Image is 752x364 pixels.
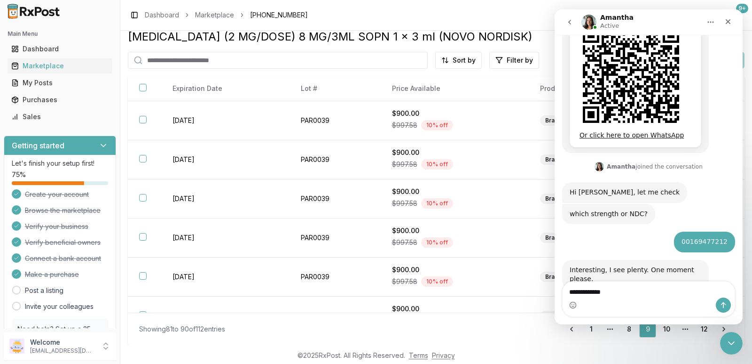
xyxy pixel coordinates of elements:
td: PAR0039 [290,218,380,258]
div: $900.00 [392,304,518,314]
div: Brand New [540,272,581,282]
button: Filter by [489,52,539,69]
img: User avatar [9,339,24,354]
a: Or click here to open WhatsApp [25,122,129,129]
button: Marketplace [4,58,116,73]
h3: Getting started [12,140,64,151]
div: Amantha says… [8,251,180,301]
div: $900.00 [392,148,518,157]
div: 00169477212 [119,222,180,243]
div: Marketplace [11,61,109,71]
div: Brand New [540,194,581,204]
a: Marketplace [195,10,234,20]
div: Interesting, I see plenty. One moment please. [8,251,154,280]
span: $997.58 [392,199,417,208]
p: [EMAIL_ADDRESS][DOMAIN_NAME] [30,347,95,355]
div: My Posts [11,78,109,88]
textarea: Message… [8,272,180,288]
a: Privacy [432,351,455,359]
a: Marketplace [8,57,112,74]
th: Expiration Date [161,76,290,101]
iframe: Intercom live chat [555,9,743,324]
td: PAR0039 [290,179,380,218]
div: Brand New [540,154,581,165]
span: Connect a bank account [25,254,101,263]
a: Invite your colleagues [25,302,94,311]
span: $997.58 [392,121,417,130]
button: Purchases [4,92,116,107]
img: RxPost Logo [4,4,64,19]
span: Filter by [507,56,533,65]
div: 10 % off [421,198,453,209]
a: Dashboard [8,40,112,57]
b: Amantha [52,154,81,161]
div: 9+ [736,4,748,13]
td: [DATE] [161,297,290,336]
nav: pagination [562,321,733,338]
img: Profile image for Amantha [40,153,49,162]
span: [PHONE_NUMBER] [250,10,308,20]
span: Create your account [25,190,89,199]
button: Send a message… [161,288,176,303]
button: Emoji picker [15,292,22,299]
div: $900.00 [392,265,518,275]
p: Welcome [30,338,95,347]
div: $900.00 [392,187,518,196]
iframe: Intercom live chat [720,332,743,355]
h2: Main Menu [8,30,112,38]
th: Lot # [290,76,380,101]
div: Dashboard [11,44,109,54]
th: Price Available [381,76,529,101]
span: Verify your business [25,222,88,231]
div: $900.00 [392,226,518,235]
td: [DATE] [161,218,290,258]
div: Interesting, I see plenty. One moment please. [15,256,147,275]
button: 9+ [729,8,744,23]
div: Kevin says… [8,222,180,251]
span: $997.58 [392,160,417,169]
div: 10 % off [421,120,453,130]
td: [DATE] [161,179,290,218]
nav: breadcrumb [145,10,308,20]
div: [MEDICAL_DATA] (2 MG/DOSE) 8 MG/3ML SOPN 1 x 3 ml (NOVO NORDISK) [128,29,744,44]
td: [DATE] [161,101,290,140]
a: 10 [658,321,675,338]
a: 8 [620,321,637,338]
div: which strength or NDC? [15,200,93,210]
button: Dashboard [4,41,116,57]
div: Sales [11,112,109,121]
button: Sales [4,109,116,124]
a: My Posts [8,74,112,91]
th: Product Condition [529,76,674,101]
a: 1 [583,321,600,338]
span: $997.58 [392,238,417,247]
div: Hi [PERSON_NAME], let me check [15,178,125,188]
div: Amantha says… [8,151,180,173]
div: 10 % off [421,237,453,248]
div: Brand New [540,115,581,126]
td: PAR0039 [290,140,380,179]
div: which strength or NDC? [8,194,101,215]
a: Sales [8,108,112,125]
div: Amantha says… [8,173,180,194]
div: joined the conversation [52,153,148,162]
div: Purchases [11,95,109,105]
a: Terms [409,351,428,359]
span: Browse the marketplace [25,206,101,215]
p: Need help? Set up a 25 minute call with our team to set up. [17,324,102,353]
a: Go to previous page [562,321,581,338]
a: Go to next page [714,321,733,338]
div: 10 % off [421,159,453,170]
td: [DATE] [161,140,290,179]
span: Sort by [453,56,476,65]
div: $900.00 [392,109,518,118]
span: 75 % [12,170,26,179]
a: 12 [696,321,713,338]
button: My Posts [4,75,116,90]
